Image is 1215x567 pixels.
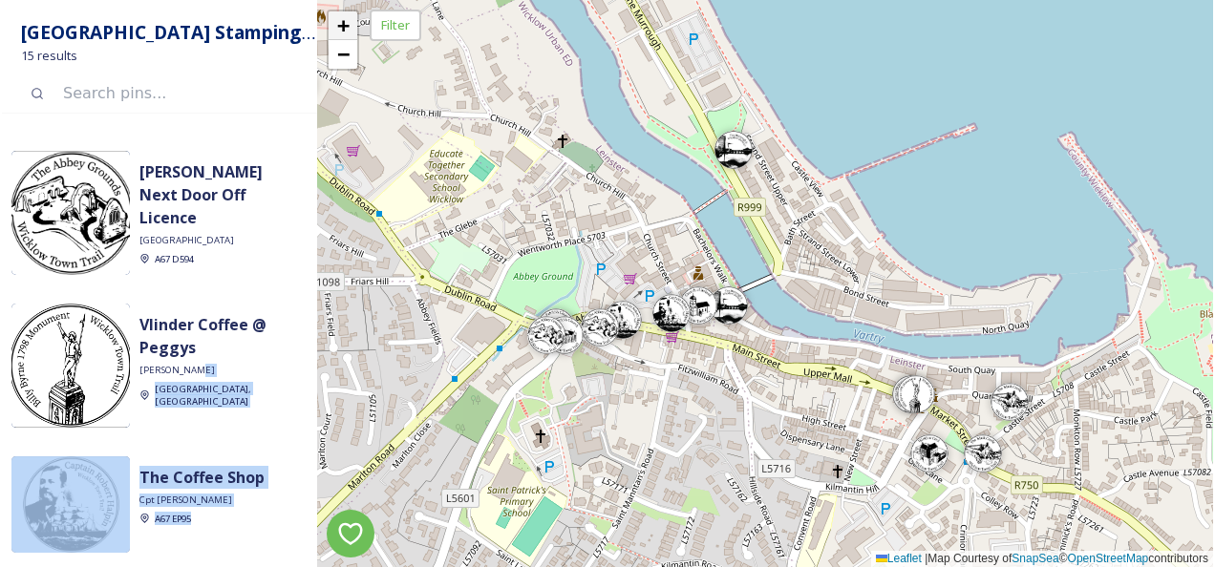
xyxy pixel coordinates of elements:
[370,10,421,41] div: Filter
[139,314,266,358] strong: Vlinder Coffee @ Peggys
[337,42,350,66] span: −
[337,13,350,37] span: +
[21,19,394,45] strong: [GEOGRAPHIC_DATA] Stamping Locations
[1068,552,1149,565] a: OpenStreetMap
[155,382,298,407] a: [GEOGRAPHIC_DATA], [GEOGRAPHIC_DATA]
[11,456,130,553] img: Screenshot%202025-04-16%20at%2015.05.56.png
[155,512,191,524] a: A67 EP95
[139,161,263,228] strong: [PERSON_NAME] Next Door Off Licence
[925,552,927,565] span: |
[329,40,357,69] a: Zoom out
[139,467,265,488] strong: The Coffee Shop
[139,364,215,377] span: [PERSON_NAME]
[871,551,1213,567] div: Map Courtesy of © contributors
[11,304,130,428] img: Screenshot%202025-04-16%20at%2014.34.20.png
[155,513,191,525] span: A67 EP95
[21,47,77,65] span: 15 results
[11,151,130,275] img: Screenshot%202025-04-16%20at%2014.35.32.png
[155,253,194,265] span: A67 D594
[139,493,232,507] span: Cpt [PERSON_NAME]
[329,11,357,40] a: Zoom in
[155,252,194,264] a: A67 D594
[1012,552,1058,565] a: SnapSea
[155,383,251,408] span: [GEOGRAPHIC_DATA], [GEOGRAPHIC_DATA]
[53,73,298,115] input: Search pins...
[139,234,234,247] span: [GEOGRAPHIC_DATA]
[876,552,922,565] a: Leaflet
